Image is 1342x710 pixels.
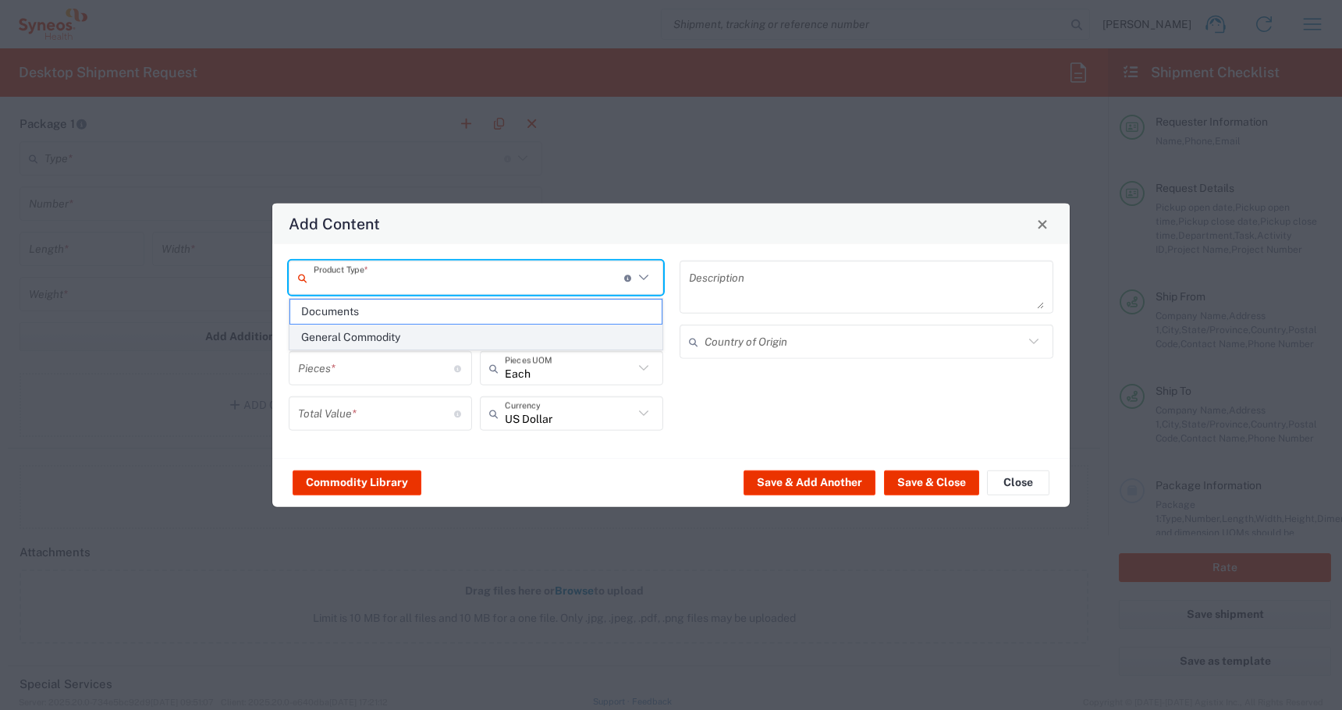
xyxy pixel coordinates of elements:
span: General Commodity [290,325,662,350]
button: Close [987,470,1049,495]
span: Documents [290,300,662,324]
h4: Add Content [289,212,380,235]
button: Close [1031,213,1053,235]
button: Commodity Library [293,470,421,495]
button: Save & Add Another [744,470,875,495]
button: Save & Close [884,470,979,495]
